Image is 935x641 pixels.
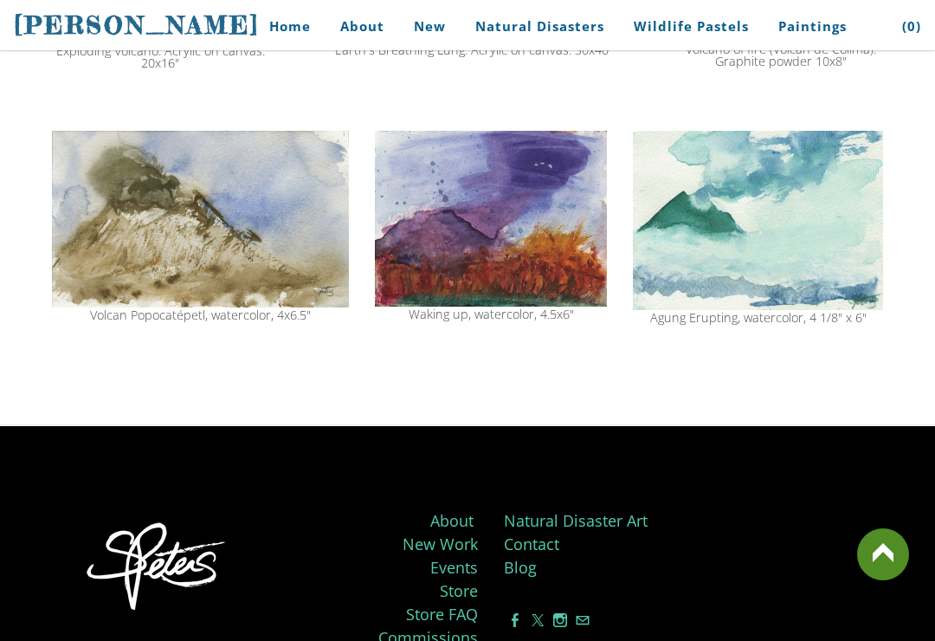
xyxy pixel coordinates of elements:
a: Contact [504,534,559,554]
a: Paintings [765,7,860,46]
a: New Work [403,534,478,554]
a: Home [243,7,324,46]
a: Events [430,557,478,578]
a: Mail [576,611,590,630]
div: Volcano of fire (Volcán de Colima). Graphite powder 10x8" [679,43,883,68]
a: Natural Disaster Art [504,510,648,531]
a: Twitter [531,611,545,630]
div: Exploding Volcano. Acrylic on canvas. 20x16" [52,45,268,70]
a: New [401,7,459,46]
a: Store FAQ [406,604,478,625]
img: volcan popocatepeti [52,131,349,308]
img: Stephanie Peters Artist [77,518,238,619]
a: About [430,510,474,531]
span: [PERSON_NAME] [14,10,260,40]
a: Natural Disasters [462,7,617,46]
a: Store [440,580,478,601]
a: Facebook [508,611,522,630]
a: Blog [504,557,537,578]
a: About [327,7,397,46]
a: Wildlife Pastels [621,7,762,46]
a: (0) [889,7,921,46]
span: 0 [907,17,916,35]
a: Instagram [553,611,567,630]
div: Volcan Popocatépetl, watercolor, 4x6.5" [52,309,349,321]
img: agung volcano painting [375,131,607,307]
img: Agung Erupting [633,131,883,310]
div: Earth's Breathing Lung. Acrylic on canvas. 30x40" [294,44,653,56]
div: Waking up, watercolor, 4.5x6" [375,308,607,320]
a: [PERSON_NAME] [14,9,260,42]
div: Agung Erupting, watercolor, 4 1/8" x 6" [633,312,883,324]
